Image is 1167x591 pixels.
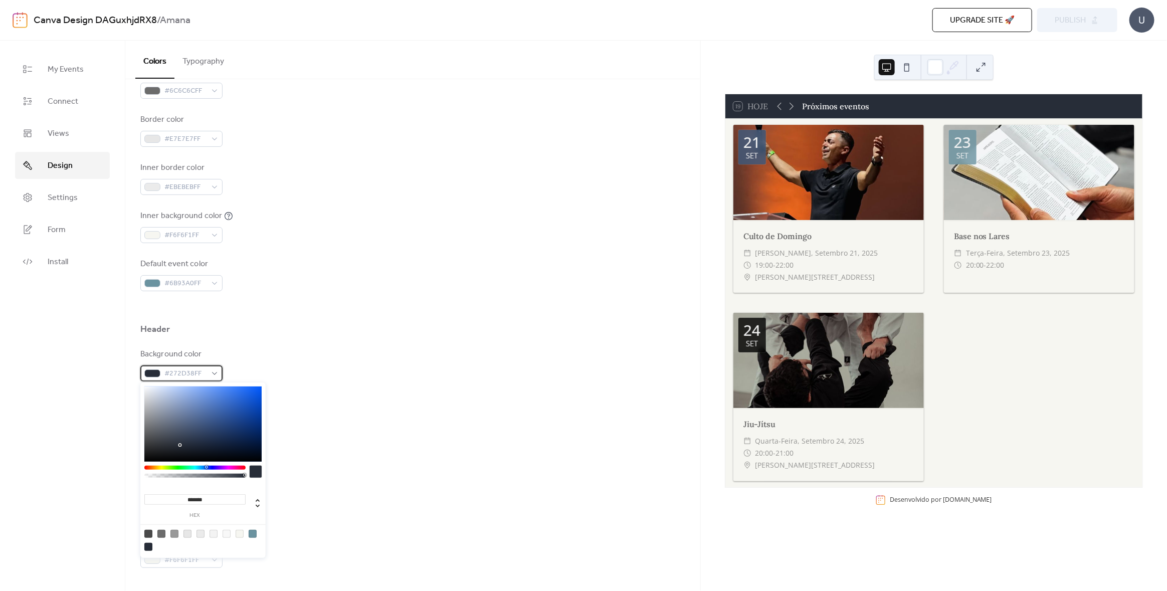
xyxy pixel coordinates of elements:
span: terça-feira, setembro 23, 2025 [966,247,1070,259]
div: set [746,340,758,347]
span: #EBEBEBFF [164,181,207,193]
b: / [157,11,160,30]
span: #F6F6F1FF [164,230,207,242]
div: ​ [743,247,751,259]
span: 22:00 [776,259,794,271]
img: logo [13,12,28,28]
a: My Events [15,56,110,83]
a: Install [15,248,110,275]
div: Inner background color [140,210,222,222]
span: #6C6C6CFF [164,85,207,97]
div: rgb(231, 231, 231) [183,530,191,538]
div: rgb(235, 235, 235) [197,530,205,538]
span: - [984,259,987,271]
span: #272D38FF [164,368,207,380]
div: rgb(248, 248, 248) [223,530,231,538]
span: Upgrade site 🚀 [950,15,1015,27]
div: Desenvolvido por [890,496,992,504]
div: Default event color [140,258,221,270]
div: Background color [140,348,221,360]
div: rgb(39, 45, 56) [144,543,152,551]
div: Header [140,323,170,335]
div: ​ [743,271,751,283]
div: ​ [743,459,751,471]
a: Design [15,152,110,179]
div: 24 [743,323,760,338]
span: 21:00 [776,447,794,459]
span: Install [48,256,68,268]
a: Connect [15,88,110,115]
a: Form [15,216,110,243]
a: Settings [15,184,110,211]
span: #E7E7E7FF [164,133,207,145]
label: hex [144,513,246,518]
div: Base nos Lares [944,230,1134,242]
div: rgb(74, 74, 74) [144,530,152,538]
a: [DOMAIN_NAME] [943,496,992,504]
div: set [956,152,968,159]
span: 22:00 [987,259,1005,271]
button: Upgrade site 🚀 [932,8,1032,32]
div: ​ [743,435,751,447]
span: 20:00 [755,447,773,459]
span: Design [48,160,73,172]
div: rgb(243, 243, 243) [210,530,218,538]
span: #6B93A0FF [164,278,207,290]
span: [PERSON_NAME][STREET_ADDRESS] [755,459,875,471]
span: 20:00 [966,259,984,271]
b: Amana [160,11,190,30]
div: set [746,152,758,159]
div: rgb(153, 153, 153) [170,530,178,538]
div: ​ [743,259,751,271]
div: rgb(108, 108, 108) [157,530,165,538]
div: rgb(246, 246, 241) [236,530,244,538]
a: Canva Design DAGuxhjdRX8 [34,11,157,30]
span: - [773,259,776,271]
div: ​ [743,447,751,459]
span: #F6F6F1FF [164,554,207,566]
span: - [773,447,776,459]
div: U [1129,8,1154,33]
span: [PERSON_NAME], setembro 21, 2025 [755,247,878,259]
span: Settings [48,192,78,204]
span: Views [48,128,69,140]
span: 19:00 [755,259,773,271]
span: My Events [48,64,84,76]
div: 21 [743,135,760,150]
div: Próximos eventos [803,100,870,112]
span: quarta-feira, setembro 24, 2025 [755,435,865,447]
button: Typography [174,41,232,78]
button: Colors [135,41,174,79]
div: Culto de Domingo [733,230,924,242]
div: 23 [954,135,971,150]
span: Form [48,224,66,236]
span: [PERSON_NAME][STREET_ADDRESS] [755,271,875,283]
div: Jiu-Jítsu [733,418,924,430]
div: ​ [954,247,962,259]
div: Border color [140,114,221,126]
a: Views [15,120,110,147]
div: rgb(107, 147, 160) [249,530,257,538]
div: ​ [954,259,962,271]
div: Inner border color [140,162,221,174]
span: Connect [48,96,78,108]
